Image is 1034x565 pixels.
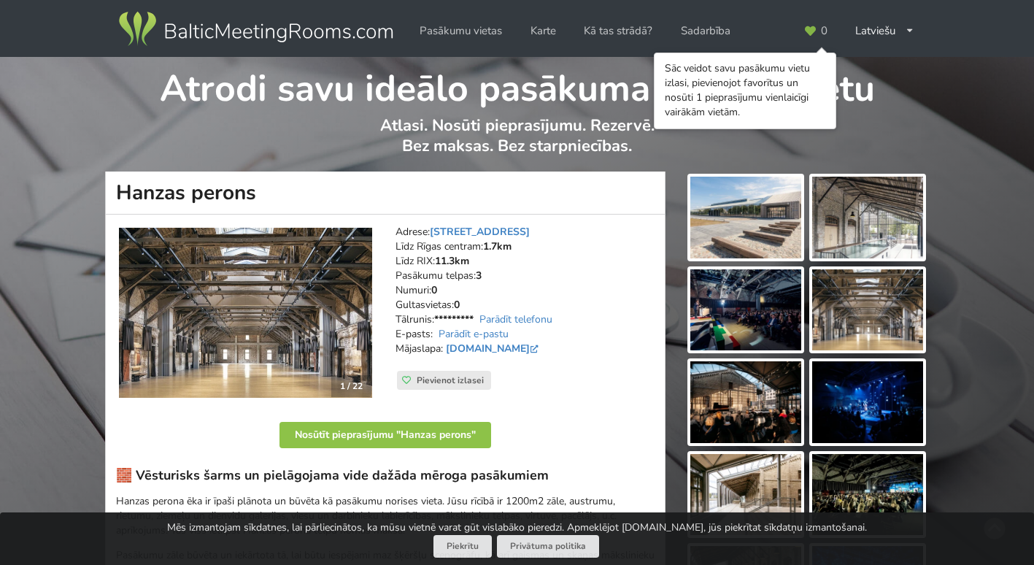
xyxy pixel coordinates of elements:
strong: 0 [431,283,437,297]
a: Karte [520,17,566,45]
span: Pievienot izlasei [417,374,484,386]
img: Hanzas perons | Rīga | Pasākumu vieta - galerijas bilde [690,177,801,258]
img: Konferenču centrs | Rīga | Hanzas perons [119,228,372,399]
div: Latviešu [845,17,925,45]
a: Kā tas strādā? [574,17,663,45]
img: Baltic Meeting Rooms [116,9,396,50]
img: Hanzas perons | Rīga | Pasākumu vieta - galerijas bilde [812,269,923,351]
a: Parādīt telefonu [479,312,552,326]
img: Hanzas perons | Rīga | Pasākumu vieta - galerijas bilde [812,454,923,536]
a: Privātuma politika [497,535,599,558]
a: Konferenču centrs | Rīga | Hanzas perons 1 / 22 [119,228,372,399]
img: Hanzas perons | Rīga | Pasākumu vieta - galerijas bilde [690,269,801,351]
a: [STREET_ADDRESS] [430,225,530,239]
h1: Hanzas perons [105,172,665,215]
h3: 🧱 Vēsturisks šarms un pielāgojama vide dažāda mēroga pasākumiem [116,467,655,484]
strong: 0 [454,298,460,312]
strong: 1.7km [483,239,512,253]
span: 0 [821,26,827,36]
a: Parādīt e-pastu [439,327,509,341]
div: 1 / 22 [331,375,371,397]
button: Nosūtīt pieprasījumu "Hanzas perons" [279,422,491,448]
address: Adrese: Līdz Rīgas centram: Līdz RIX: Pasākumu telpas: Numuri: Gultasvietas: Tālrunis: E-pasts: M... [396,225,655,371]
h1: Atrodi savu ideālo pasākuma norises vietu [106,57,928,112]
p: Hanzas perona ēka ir īpaši plānota un būvēta kā pasākumu norises vieta. Jūsu rīcībā ir 1200m2 zāl... [116,494,655,538]
a: Pasākumu vietas [409,17,512,45]
button: Piekrītu [433,535,492,558]
a: [DOMAIN_NAME] [446,342,541,355]
img: Hanzas perons | Rīga | Pasākumu vieta - galerijas bilde [690,361,801,443]
strong: 11.3km [435,254,469,268]
div: Sāc veidot savu pasākumu vietu izlasi, pievienojot favorītus un nosūti 1 pieprasījumu vienlaicīgi... [665,61,825,120]
img: Hanzas perons | Rīga | Pasākumu vieta - galerijas bilde [812,361,923,443]
img: Hanzas perons | Rīga | Pasākumu vieta - galerijas bilde [812,177,923,258]
strong: 3 [476,269,482,282]
img: Hanzas perons | Rīga | Pasākumu vieta - galerijas bilde [690,454,801,536]
a: Sadarbība [671,17,741,45]
p: Atlasi. Nosūti pieprasījumu. Rezervē. Bez maksas. Bez starpniecības. [106,115,928,172]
